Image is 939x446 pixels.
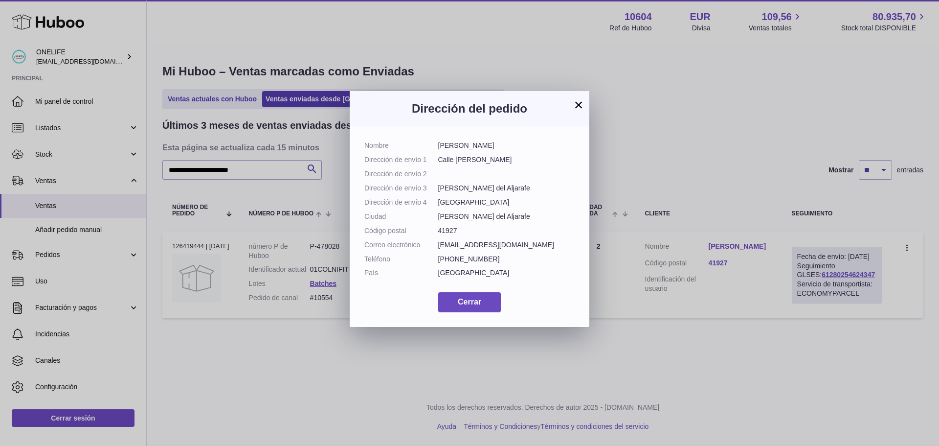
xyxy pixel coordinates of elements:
[438,212,575,221] dd: [PERSON_NAME] del Aljarafe
[438,292,501,312] button: Cerrar
[573,99,584,111] button: ×
[438,198,575,207] dd: [GEOGRAPHIC_DATA]
[364,268,438,278] dt: País
[364,226,438,235] dt: Código postal
[364,255,438,264] dt: Teléfono
[438,184,575,193] dd: [PERSON_NAME] del Aljarafe
[364,169,438,179] dt: Dirección de envío 2
[438,240,575,250] dd: [EMAIL_ADDRESS][DOMAIN_NAME]
[364,198,438,207] dt: Dirección de envío 4
[364,141,438,150] dt: Nombre
[364,155,438,164] dt: Dirección de envío 1
[438,268,575,278] dd: [GEOGRAPHIC_DATA]
[438,141,575,150] dd: [PERSON_NAME]
[438,226,575,235] dd: 41927
[364,240,438,250] dt: Correo electrónico
[364,212,438,221] dt: Ciudad
[458,298,481,306] span: Cerrar
[438,155,575,164] dd: Calle [PERSON_NAME]
[438,255,575,264] dd: [PHONE_NUMBER]
[364,101,575,117] h3: Dirección del pedido
[364,184,438,193] dt: Dirección de envío 3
